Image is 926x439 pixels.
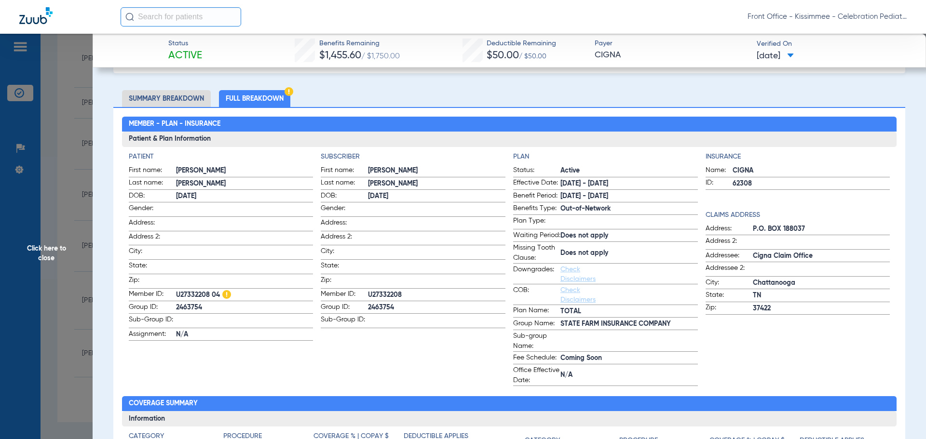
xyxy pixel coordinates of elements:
[560,179,698,189] span: [DATE] - [DATE]
[513,319,560,330] span: Group Name:
[321,261,368,274] span: State:
[513,353,560,364] span: Fee Schedule:
[706,278,753,289] span: City:
[122,132,897,147] h3: Patient & Plan Information
[129,203,176,216] span: Gender:
[122,396,897,412] h2: Coverage Summary
[176,166,313,176] span: [PERSON_NAME]
[513,203,560,215] span: Benefits Type:
[560,306,698,317] span: TOTAL
[753,278,890,288] span: Chattanooga
[706,251,753,262] span: Addressee:
[168,49,202,63] span: Active
[176,191,313,201] span: [DATE]
[176,179,313,189] span: [PERSON_NAME]
[595,39,749,49] span: Payer
[595,49,749,61] span: CIGNA
[748,12,907,22] span: Front Office - Kissimmee - Celebration Pediatric Dentistry
[125,13,134,21] img: Search Icon
[753,291,890,301] span: TN
[129,261,176,274] span: State:
[487,51,519,61] span: $50.00
[319,51,361,61] span: $1,455.60
[753,251,890,261] span: Cigna Claim Office
[513,265,560,284] span: Downgrades:
[19,7,53,24] img: Zuub Logo
[321,218,368,231] span: Address:
[513,216,560,229] span: Plan Type:
[513,331,560,351] span: Sub-group Name:
[560,166,698,176] span: Active
[560,370,698,380] span: N/A
[121,7,241,27] input: Search for patients
[706,165,733,177] span: Name:
[706,263,753,276] span: Addressee 2:
[176,330,313,340] span: N/A
[368,303,505,313] span: 2463754
[560,204,698,214] span: Out-of-Network
[122,411,897,426] h3: Information
[753,224,890,234] span: P.O. BOX 188037
[706,224,753,235] span: Address:
[368,290,505,300] span: U27332208
[513,165,560,177] span: Status:
[321,152,505,162] h4: Subscriber
[560,231,698,241] span: Does not apply
[706,210,890,220] h4: Claims Address
[560,191,698,201] span: [DATE] - [DATE]
[513,365,560,386] span: Office Effective Date:
[519,53,546,60] span: / $50.00
[321,302,368,314] span: Group ID:
[285,87,293,96] img: Hazard
[706,290,753,302] span: State:
[878,393,926,439] iframe: Chat Widget
[757,50,794,62] span: [DATE]
[753,304,890,314] span: 37422
[129,218,176,231] span: Address:
[733,166,890,176] span: CIGNA
[321,232,368,245] span: Address 2:
[513,178,560,189] span: Effective Date:
[513,152,698,162] h4: Plan
[321,246,368,259] span: City:
[129,275,176,288] span: Zip:
[361,53,400,60] span: / $1,750.00
[513,306,560,317] span: Plan Name:
[129,315,176,328] span: Sub-Group ID:
[122,117,897,132] h2: Member - Plan - Insurance
[319,39,400,49] span: Benefits Remaining
[513,243,560,263] span: Missing Tooth Clause:
[513,230,560,242] span: Waiting Period:
[176,290,313,300] span: U27332208 04
[129,232,176,245] span: Address 2:
[706,178,733,189] span: ID:
[321,191,368,202] span: DOB:
[129,152,313,162] h4: Patient
[706,236,753,249] span: Address 2:
[513,285,560,305] span: COB:
[321,315,368,328] span: Sub-Group ID:
[706,303,753,314] span: Zip:
[129,289,176,301] span: Member ID:
[733,179,890,189] span: 62308
[321,203,368,216] span: Gender:
[368,166,505,176] span: [PERSON_NAME]
[368,191,505,201] span: [DATE]
[321,165,368,177] span: First name:
[222,290,231,299] img: Hazard
[168,39,202,49] span: Status
[321,289,368,301] span: Member ID:
[129,165,176,177] span: First name:
[560,248,698,258] span: Does not apply
[176,303,313,313] span: 2463754
[560,319,698,329] span: STATE FARM INSURANCE COMPANY
[129,246,176,259] span: City:
[219,90,290,107] li: Full Breakdown
[321,275,368,288] span: Zip:
[129,329,176,341] span: Assignment:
